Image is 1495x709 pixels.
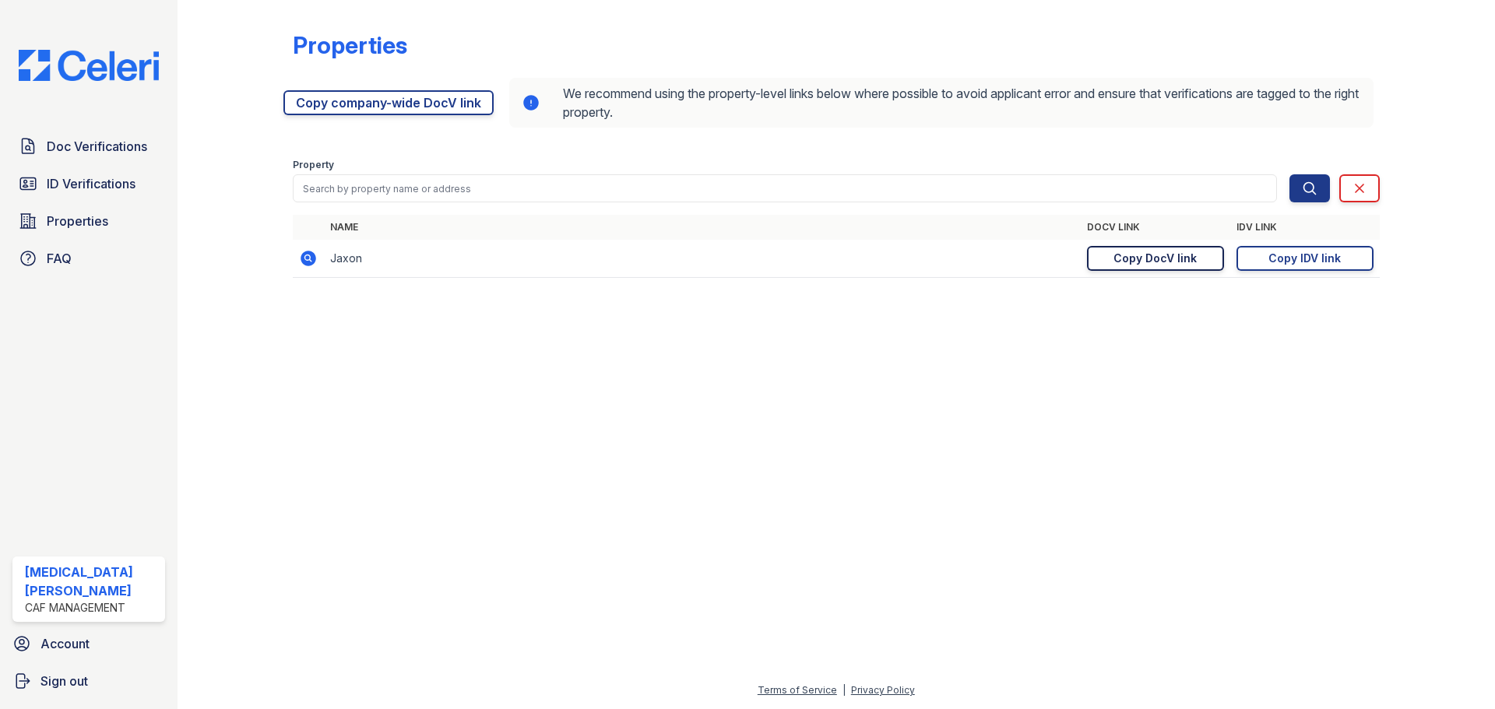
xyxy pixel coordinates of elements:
[1268,251,1341,266] div: Copy IDV link
[293,31,407,59] div: Properties
[293,159,334,171] label: Property
[1081,215,1230,240] th: DocV Link
[293,174,1277,202] input: Search by property name or address
[324,240,1081,278] td: Jaxon
[509,78,1374,128] div: We recommend using the property-level links below where possible to avoid applicant error and ens...
[1113,251,1197,266] div: Copy DocV link
[12,243,165,274] a: FAQ
[842,684,846,696] div: |
[47,137,147,156] span: Doc Verifications
[1230,215,1380,240] th: IDV Link
[12,205,165,237] a: Properties
[40,672,88,690] span: Sign out
[47,212,108,230] span: Properties
[758,684,837,696] a: Terms of Service
[25,563,159,600] div: [MEDICAL_DATA][PERSON_NAME]
[12,131,165,162] a: Doc Verifications
[324,215,1081,240] th: Name
[851,684,915,696] a: Privacy Policy
[1087,246,1224,271] a: Copy DocV link
[6,628,171,659] a: Account
[47,249,72,268] span: FAQ
[6,50,171,81] img: CE_Logo_Blue-a8612792a0a2168367f1c8372b55b34899dd931a85d93a1a3d3e32e68fde9ad4.png
[283,90,494,115] a: Copy company-wide DocV link
[47,174,135,193] span: ID Verifications
[6,665,171,697] a: Sign out
[1236,246,1374,271] a: Copy IDV link
[12,168,165,199] a: ID Verifications
[40,634,90,653] span: Account
[25,600,159,616] div: CAF Management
